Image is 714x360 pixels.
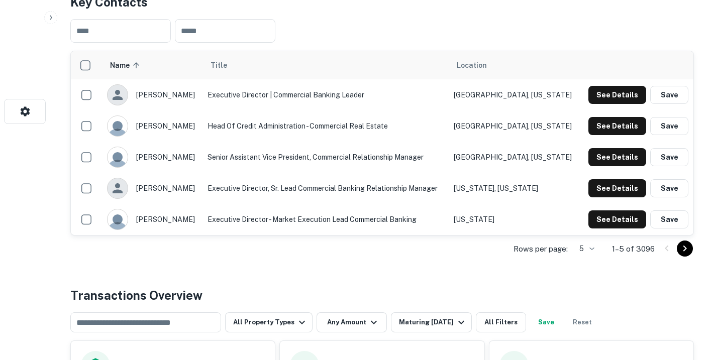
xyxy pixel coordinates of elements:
[202,142,449,173] td: Senior Assistant Vice President, Commercial Relationship Manager
[108,209,128,229] img: 9c8pery4andzj6ohjkjp54ma2
[449,204,580,235] td: [US_STATE]
[588,179,646,197] button: See Details
[612,243,655,255] p: 1–5 of 3096
[588,117,646,135] button: See Details
[110,59,143,71] span: Name
[107,147,197,168] div: [PERSON_NAME]
[650,148,688,166] button: Save
[588,148,646,166] button: See Details
[650,179,688,197] button: Save
[202,173,449,204] td: Executive Director, Sr. Lead Commercial Banking Relationship Manager
[202,51,449,79] th: Title
[107,115,197,137] div: [PERSON_NAME]
[449,173,580,204] td: [US_STATE], [US_STATE]
[514,243,568,255] p: Rows per page:
[677,241,693,257] button: Go to next page
[650,117,688,135] button: Save
[530,312,562,332] button: Save your search to get updates of matches that match your search criteria.
[566,312,598,332] button: Reset
[449,110,580,142] td: [GEOGRAPHIC_DATA], [US_STATE]
[449,142,580,173] td: [GEOGRAPHIC_DATA], [US_STATE]
[650,210,688,228] button: Save
[102,51,202,79] th: Name
[202,79,449,110] td: Executive Director | Commercial Banking Leader
[588,86,646,104] button: See Details
[71,51,693,235] div: scrollable content
[225,312,313,332] button: All Property Types
[202,110,449,142] td: Head of Credit Administration - Commercial Real Estate
[650,86,688,104] button: Save
[211,59,240,71] span: Title
[107,209,197,230] div: [PERSON_NAME]
[457,59,487,71] span: Location
[70,286,202,304] h4: Transactions Overview
[399,316,467,328] div: Maturing [DATE]
[107,178,197,199] div: [PERSON_NAME]
[391,312,472,332] button: Maturing [DATE]
[108,116,128,136] img: 9c8pery4andzj6ohjkjp54ma2
[476,312,526,332] button: All Filters
[107,84,197,105] div: [PERSON_NAME]
[449,79,580,110] td: [GEOGRAPHIC_DATA], [US_STATE]
[317,312,387,332] button: Any Amount
[588,210,646,228] button: See Details
[449,51,580,79] th: Location
[572,242,596,256] div: 5
[108,147,128,167] img: 9c8pery4andzj6ohjkjp54ma2
[202,204,449,235] td: Executive Director - Market Execution Lead Commercial Banking
[664,280,714,328] iframe: Chat Widget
